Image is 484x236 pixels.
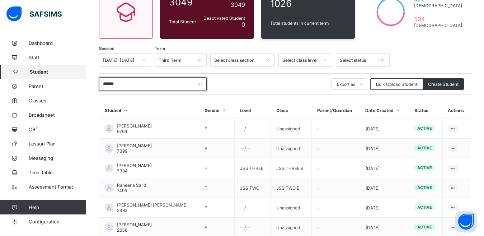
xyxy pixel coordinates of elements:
[340,57,376,63] div: Select status
[414,15,462,23] span: 534
[395,108,401,113] i: Sort in Ascending Order
[376,82,417,87] span: Bulk Upload Student
[409,102,442,119] th: Status
[117,188,127,193] span: 7495
[271,158,312,178] td: JSS THREE B
[271,102,312,119] th: Class
[117,163,152,168] span: [PERSON_NAME]
[417,205,432,210] span: active
[417,165,432,170] span: active
[360,198,409,218] td: [DATE]
[271,139,312,158] td: Unassigned
[29,184,86,190] span: Assessment Format
[199,119,234,139] td: F
[117,202,188,208] span: [PERSON_NAME] [PERSON_NAME]
[234,102,271,119] th: Level
[455,211,477,232] button: Open asap
[360,102,409,119] th: Date Created
[99,46,114,51] span: Session
[29,98,86,103] span: Classes
[199,198,234,218] td: F
[6,6,62,22] img: safsims
[117,227,127,233] span: 2638
[312,102,360,119] th: Parent/Guardian
[155,46,165,51] span: Term
[202,15,245,21] span: Deactivated Student
[117,182,146,188] span: Raheena Sa'id
[417,185,432,190] span: active
[282,57,319,63] div: Select class level
[417,145,432,151] span: active
[29,155,86,161] span: Messaging
[29,112,86,118] span: Broadsheet
[117,208,127,213] span: 2492
[29,219,86,225] span: Configuration
[271,198,312,218] td: Unassigned
[414,23,462,28] span: [DEMOGRAPHIC_DATA]
[442,102,471,119] th: Actions
[29,55,86,60] span: Staff
[241,21,245,28] span: 0
[199,139,234,158] td: F
[231,1,245,8] span: 3049
[271,119,312,139] td: Unassigned
[159,57,193,63] div: Third Term
[234,119,271,139] td: --/--
[360,178,409,198] td: [DATE]
[29,141,86,147] span: Lesson Plan
[417,126,432,131] span: active
[234,158,271,178] td: JSS THREE
[417,225,432,230] span: active
[271,178,312,198] td: JSS TWO B
[360,158,409,178] td: [DATE]
[414,3,462,8] span: [DEMOGRAPHIC_DATA]
[214,57,262,63] div: Select class section
[30,69,86,75] span: Student
[337,82,355,87] span: Export as
[29,170,86,175] span: Time Table
[199,178,234,198] td: F
[270,20,346,26] span: Total students in current term
[117,129,127,134] span: 6764
[428,82,459,87] span: Create Student
[29,83,86,89] span: Parent
[117,168,128,173] span: 7384
[167,17,200,26] div: Total Student
[29,126,86,132] span: CBT
[360,139,409,158] td: [DATE]
[234,178,271,198] td: JSS TWO
[99,102,199,119] th: Student
[117,148,127,154] span: 7399
[29,40,86,46] span: Dashboard
[117,123,152,129] span: [PERSON_NAME]
[103,57,138,63] div: [DATE]-[DATE]
[199,102,234,119] th: Gender
[221,108,227,113] i: Sort in Ascending Order
[199,158,234,178] td: F
[117,222,152,227] span: [PERSON_NAME]
[123,108,129,113] i: Sort in Ascending Order
[234,139,271,158] td: --/--
[117,143,152,148] span: [PERSON_NAME]
[234,198,271,218] td: --/--
[29,204,86,210] span: Help
[360,119,409,139] td: [DATE]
